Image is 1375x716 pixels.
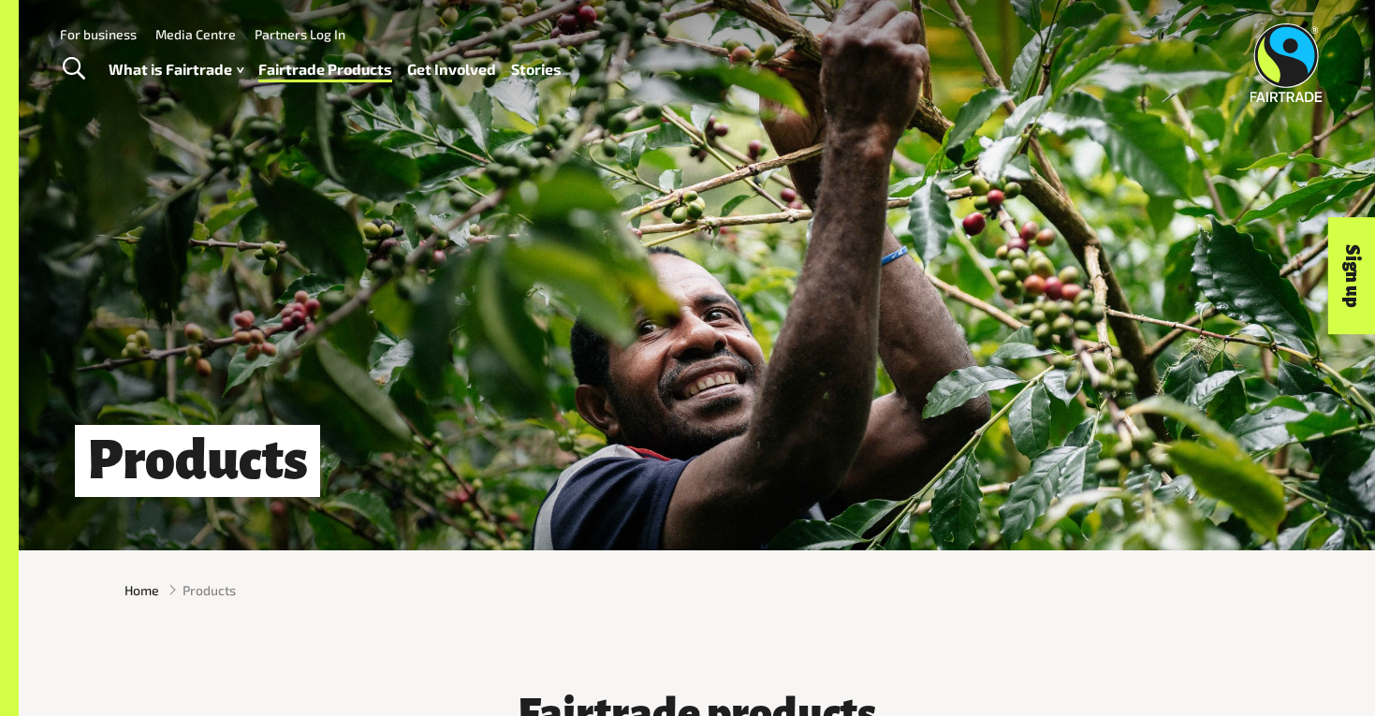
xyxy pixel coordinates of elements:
[51,46,96,93] a: Toggle Search
[407,56,496,83] a: Get Involved
[1251,23,1323,102] img: Fairtrade Australia New Zealand logo
[258,56,392,83] a: Fairtrade Products
[124,580,159,600] a: Home
[75,425,320,497] h1: Products
[511,56,562,83] a: Stories
[155,26,236,42] a: Media Centre
[183,580,236,600] span: Products
[109,56,243,83] a: What is Fairtrade
[60,26,137,42] a: For business
[255,26,345,42] a: Partners Log In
